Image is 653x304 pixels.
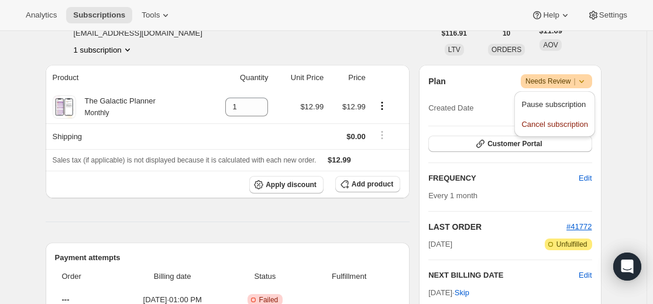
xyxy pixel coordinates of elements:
[271,65,327,91] th: Unit Price
[352,179,393,189] span: Add product
[305,271,393,282] span: Fulfillment
[266,180,317,189] span: Apply discount
[524,7,578,23] button: Help
[53,156,317,164] span: Sales tax (if applicable) is not displayed because it is calculated with each new order.
[142,11,160,20] span: Tools
[428,136,592,152] button: Customer Portal
[346,132,366,141] span: $0.00
[428,221,566,233] h2: LAST ORDER
[442,29,467,38] span: $116.91
[613,253,641,281] div: Open Intercom Messenger
[203,65,272,91] th: Quantity
[579,172,592,184] span: Edit
[342,102,366,111] span: $12.99
[543,11,559,20] span: Help
[373,99,391,112] button: Product actions
[448,284,476,302] button: Skip
[74,27,220,39] span: [EMAIL_ADDRESS][DOMAIN_NAME]
[73,11,125,20] span: Subscriptions
[26,11,57,20] span: Analytics
[62,295,70,304] span: ---
[518,115,591,133] button: Cancel subscription
[572,169,599,188] button: Edit
[599,11,627,20] span: Settings
[428,172,579,184] h2: FREQUENCY
[518,95,591,113] button: Pause subscription
[566,221,592,233] button: #41772
[573,77,575,86] span: |
[46,123,203,149] th: Shipping
[55,264,116,289] th: Order
[543,41,558,49] span: AOV
[428,191,477,200] span: Every 1 month
[328,156,351,164] span: $12.99
[428,75,446,87] h2: Plan
[428,270,579,281] h2: NEXT BILLING DATE
[448,46,460,54] span: LTV
[525,75,587,87] span: Needs Review
[327,65,369,91] th: Price
[503,29,510,38] span: 10
[76,95,156,119] div: The Galactic Planner
[66,7,132,23] button: Subscriptions
[428,288,469,297] span: [DATE] ·
[496,25,517,42] button: 10
[566,222,592,231] a: #41772
[232,271,298,282] span: Status
[55,252,401,264] h2: Payment attempts
[579,270,592,281] button: Edit
[428,102,473,114] span: Created Date
[300,102,324,111] span: $12.99
[521,120,587,129] span: Cancel subscription
[85,109,109,117] small: Monthly
[556,240,587,249] span: Unfulfilled
[492,46,521,54] span: ORDERS
[120,271,225,282] span: Billing date
[435,25,474,42] button: $116.91
[74,44,133,56] button: Product actions
[335,176,400,192] button: Add product
[487,139,542,148] span: Customer Portal
[19,7,64,23] button: Analytics
[249,176,324,194] button: Apply discount
[580,7,634,23] button: Settings
[455,287,469,299] span: Skip
[54,95,74,119] img: product img
[521,100,586,109] span: Pause subscription
[539,25,562,37] span: $11.69
[135,7,178,23] button: Tools
[373,129,391,141] button: Shipping actions
[428,239,452,250] span: [DATE]
[46,65,203,91] th: Product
